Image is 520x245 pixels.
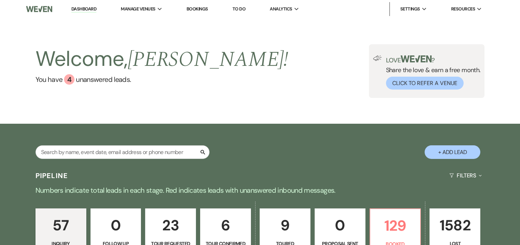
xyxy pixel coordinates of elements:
img: Weven Logo [26,2,52,16]
button: + Add Lead [425,145,480,159]
div: Share the love & earn a free month. [382,55,481,90]
h3: Pipeline [36,171,68,181]
p: 0 [319,214,361,237]
p: 0 [95,214,137,237]
p: 129 [375,214,416,237]
button: Click to Refer a Venue [386,77,464,90]
a: Dashboard [71,6,96,13]
span: Analytics [270,6,292,13]
a: Bookings [187,6,208,12]
div: 4 [64,74,74,85]
a: To Do [233,6,245,12]
p: Love ? [386,55,481,63]
img: loud-speaker-illustration.svg [373,55,382,61]
button: Filters [447,166,484,185]
input: Search by name, event date, email address or phone number [36,145,210,159]
p: 23 [150,214,191,237]
span: Manage Venues [121,6,155,13]
span: Settings [400,6,420,13]
p: 9 [264,214,306,237]
a: You have 4 unanswered leads. [36,74,289,85]
span: Resources [451,6,475,13]
p: Numbers indicate total leads in each stage. Red indicates leads with unanswered inbound messages. [9,185,511,196]
h2: Welcome, [36,44,289,74]
p: 6 [205,214,246,237]
span: [PERSON_NAME] ! [128,44,289,76]
p: 57 [40,214,82,237]
p: 1582 [434,214,476,237]
img: weven-logo-green.svg [401,55,432,62]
